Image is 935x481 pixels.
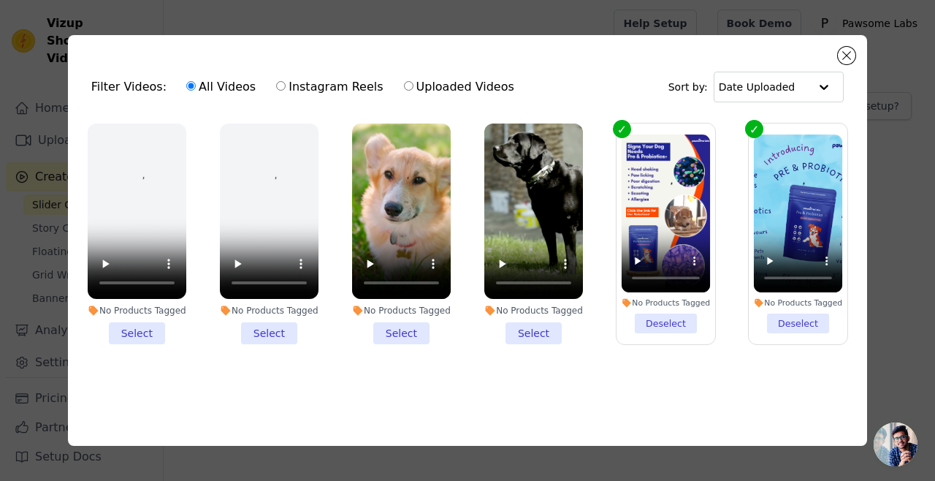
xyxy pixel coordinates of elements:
div: No Products Tagged [220,305,318,317]
button: Close modal [838,47,855,64]
div: Open chat [874,423,917,466]
div: No Products Tagged [484,305,583,317]
div: Filter Videos: [91,70,522,104]
div: No Products Tagged [88,305,186,317]
div: No Products Tagged [622,298,711,308]
div: No Products Tagged [754,298,843,308]
div: No Products Tagged [352,305,451,317]
label: Uploaded Videos [403,77,515,96]
div: Sort by: [668,72,844,102]
label: All Videos [186,77,256,96]
label: Instagram Reels [275,77,383,96]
